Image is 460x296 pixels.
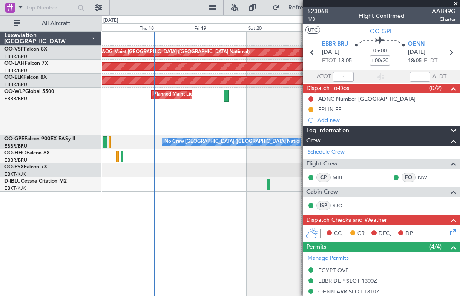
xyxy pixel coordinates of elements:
[102,46,250,59] div: AOG Maint [GEOGRAPHIC_DATA] ([GEOGRAPHIC_DATA] National)
[4,157,27,163] a: EBBR/BRU
[306,84,349,93] span: Dispatch To-Dos
[432,7,456,16] span: AAB49G
[424,57,437,65] span: ELDT
[322,57,336,65] span: ETOT
[4,96,27,102] a: EBBR/BRU
[306,187,338,197] span: Cabin Crew
[4,81,27,88] a: EBBR/BRU
[318,277,377,284] div: EBBR DEP SLOT 1300Z
[432,16,456,23] span: Charter
[359,12,405,20] div: Flight Confirmed
[4,136,24,142] span: OO-GPE
[306,126,349,136] span: Leg Information
[154,88,198,101] div: Planned Maint Liege
[405,229,413,238] span: DP
[308,148,345,157] a: Schedule Crew
[322,48,339,57] span: [DATE]
[408,40,425,49] span: OENN
[429,84,442,93] span: (0/2)
[4,143,27,149] a: EBBR/BRU
[429,242,442,251] span: (4/4)
[4,151,50,156] a: OO-HHOFalcon 8X
[316,173,331,182] div: CP
[4,75,23,80] span: OO-ELK
[373,47,387,55] span: 05:00
[370,27,394,36] span: OO-GPE
[4,136,75,142] a: OO-GPEFalcon 900EX EASy II
[334,229,343,238] span: CC,
[22,20,90,26] span: All Aircraft
[333,202,352,209] a: SJO
[408,48,425,57] span: [DATE]
[306,136,321,146] span: Crew
[318,288,379,295] div: OENN ARR SLOT 1810Z
[306,159,338,169] span: Flight Crew
[4,89,54,94] a: OO-WLPGlobal 5500
[308,254,349,263] a: Manage Permits
[333,72,354,82] input: --:--
[4,61,25,66] span: OO-LAH
[408,57,422,65] span: 18:05
[338,57,352,65] span: 13:05
[301,23,356,31] div: Sun 21
[333,174,352,181] a: MBI
[357,229,365,238] span: CR
[4,67,27,74] a: EBBR/BRU
[322,40,348,49] span: EBBR BRU
[418,174,437,181] a: NWI
[281,5,317,11] span: Refresh
[306,215,387,225] span: Dispatch Checks and Weather
[317,116,456,124] div: Add new
[164,136,307,148] div: No Crew [GEOGRAPHIC_DATA] ([GEOGRAPHIC_DATA] National)
[4,151,26,156] span: OO-HHO
[4,47,47,52] a: OO-VSFFalcon 8X
[4,179,21,184] span: D-IBLU
[4,53,27,60] a: EBBR/BRU
[379,229,391,238] span: DFC,
[103,17,118,24] div: [DATE]
[4,61,48,66] a: OO-LAHFalcon 7X
[4,75,47,80] a: OO-ELKFalcon 8X
[432,73,446,81] span: ALDT
[138,23,193,31] div: Thu 18
[26,1,75,14] input: Trip Number
[316,201,331,210] div: ISP
[4,179,67,184] a: D-IBLUCessna Citation M2
[402,173,416,182] div: FO
[4,171,26,177] a: EBKT/KJK
[247,23,301,31] div: Sat 20
[9,17,92,30] button: All Aircraft
[4,185,26,192] a: EBKT/KJK
[306,242,326,252] span: Permits
[84,23,138,31] div: Wed 17
[318,106,341,113] div: FPLIN FF
[308,7,328,16] span: 523068
[318,95,416,102] div: ADNC Number [GEOGRAPHIC_DATA]
[318,267,348,274] div: EGYPT OVF
[4,165,47,170] a: OO-FSXFalcon 7X
[193,23,247,31] div: Fri 19
[317,73,331,81] span: ATOT
[305,26,320,34] button: UTC
[268,1,319,15] button: Refresh
[4,165,24,170] span: OO-FSX
[308,16,328,23] span: 1/3
[4,47,24,52] span: OO-VSF
[4,89,25,94] span: OO-WLP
